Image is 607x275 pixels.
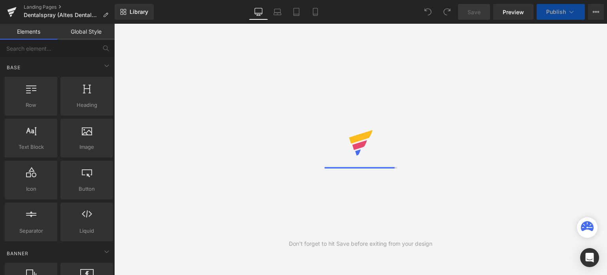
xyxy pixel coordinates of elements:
span: Text Block [7,143,55,151]
span: Dentalspray (Altes Dentalspray gegen neues) [24,12,100,18]
span: Image [63,143,111,151]
a: Global Style [57,24,115,40]
a: Landing Pages [24,4,115,10]
span: Publish [546,9,566,15]
span: Icon [7,185,55,193]
span: Heading [63,101,111,109]
button: Redo [439,4,455,20]
span: Preview [503,8,524,16]
div: Open Intercom Messenger [580,248,599,267]
button: More [588,4,604,20]
span: Row [7,101,55,109]
span: Liquid [63,227,111,235]
span: Separator [7,227,55,235]
button: Undo [420,4,436,20]
span: Banner [6,250,29,257]
a: New Library [115,4,154,20]
span: Save [468,8,481,16]
button: Publish [537,4,585,20]
a: Tablet [287,4,306,20]
span: Base [6,64,21,71]
span: Button [63,185,111,193]
a: Laptop [268,4,287,20]
a: Mobile [306,4,325,20]
div: Don't forget to hit Save before exiting from your design [289,239,432,248]
span: Library [130,8,148,15]
a: Desktop [249,4,268,20]
a: Preview [493,4,533,20]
